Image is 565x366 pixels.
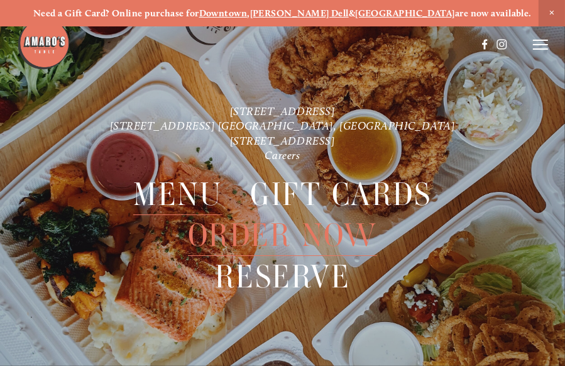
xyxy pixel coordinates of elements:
[17,17,70,70] img: Amaro's Table
[133,174,222,214] a: Menu
[133,174,222,215] span: Menu
[349,8,355,19] strong: &
[250,8,349,19] a: [PERSON_NAME] Dell
[230,134,336,147] a: [STREET_ADDRESS]
[265,148,300,162] a: Careers
[250,174,431,214] a: Gift Cards
[215,257,351,297] a: Reserve
[188,215,378,255] a: Order Now
[455,8,532,19] strong: are now available.
[33,8,199,19] strong: Need a Gift Card? Online purchase for
[188,215,378,256] span: Order Now
[110,119,456,133] a: [STREET_ADDRESS] [GEOGRAPHIC_DATA], [GEOGRAPHIC_DATA]
[355,8,455,19] a: [GEOGRAPHIC_DATA]
[247,8,250,19] strong: ,
[199,8,248,19] a: Downtown
[230,104,336,118] a: [STREET_ADDRESS]
[250,174,431,215] span: Gift Cards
